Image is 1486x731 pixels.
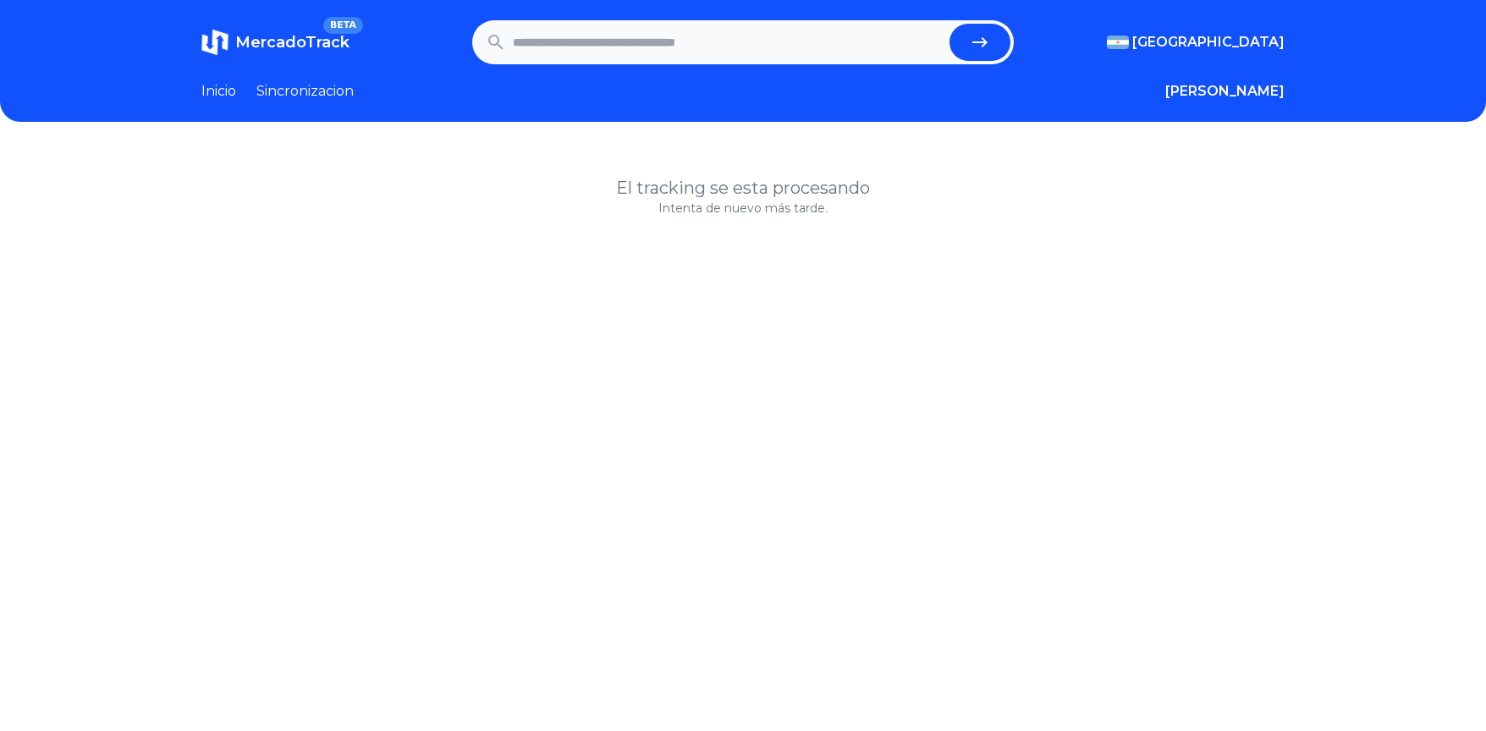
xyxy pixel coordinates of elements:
[1107,32,1285,52] button: [GEOGRAPHIC_DATA]
[201,29,349,56] a: MercadoTrackBETA
[201,29,228,56] img: MercadoTrack
[323,17,363,34] span: BETA
[201,200,1285,217] p: Intenta de nuevo más tarde.
[1132,32,1285,52] span: [GEOGRAPHIC_DATA]
[201,176,1285,200] h1: El tracking se esta procesando
[1165,81,1285,102] button: [PERSON_NAME]
[201,81,236,102] a: Inicio
[1107,36,1129,49] img: Argentina
[256,81,354,102] a: Sincronizacion
[235,33,349,52] span: MercadoTrack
